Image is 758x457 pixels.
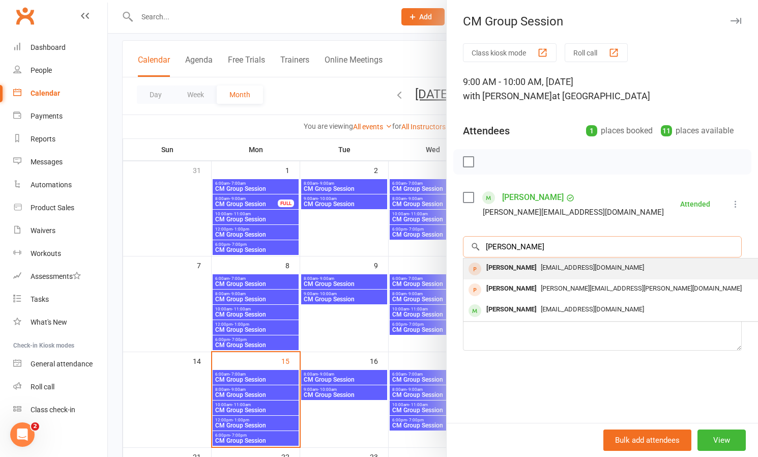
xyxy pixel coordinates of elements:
[13,82,107,105] a: Calendar
[31,406,75,414] div: Class check-in
[13,376,107,398] a: Roll call
[13,36,107,59] a: Dashboard
[661,124,734,138] div: places available
[469,304,481,317] div: member
[469,283,481,296] div: prospect
[502,189,564,206] a: [PERSON_NAME]
[541,264,644,271] span: [EMAIL_ADDRESS][DOMAIN_NAME]
[31,226,55,235] div: Waivers
[31,204,74,212] div: Product Sales
[13,59,107,82] a: People
[31,135,55,143] div: Reports
[463,75,742,103] div: 9:00 AM - 10:00 AM, [DATE]
[31,272,81,280] div: Assessments
[31,158,63,166] div: Messages
[31,43,66,51] div: Dashboard
[13,265,107,288] a: Assessments
[12,3,38,28] a: Clubworx
[13,105,107,128] a: Payments
[31,383,54,391] div: Roll call
[552,91,650,101] span: at [GEOGRAPHIC_DATA]
[13,219,107,242] a: Waivers
[469,263,481,275] div: prospect
[586,124,653,138] div: places booked
[483,206,664,219] div: [PERSON_NAME][EMAIL_ADDRESS][DOMAIN_NAME]
[463,91,552,101] span: with [PERSON_NAME]
[31,295,49,303] div: Tasks
[13,398,107,421] a: Class kiosk mode
[31,318,67,326] div: What's New
[680,201,710,208] div: Attended
[586,125,597,136] div: 1
[482,261,541,275] div: [PERSON_NAME]
[31,181,72,189] div: Automations
[463,124,510,138] div: Attendees
[463,236,742,258] input: Search to add attendees
[13,288,107,311] a: Tasks
[31,66,52,74] div: People
[482,302,541,317] div: [PERSON_NAME]
[463,43,557,62] button: Class kiosk mode
[603,430,691,451] button: Bulk add attendees
[10,422,35,447] iframe: Intercom live chat
[565,43,628,62] button: Roll call
[541,284,742,292] span: [PERSON_NAME][EMAIL_ADDRESS][PERSON_NAME][DOMAIN_NAME]
[31,112,63,120] div: Payments
[13,196,107,219] a: Product Sales
[31,422,39,431] span: 2
[13,174,107,196] a: Automations
[13,151,107,174] a: Messages
[31,249,61,258] div: Workouts
[13,311,107,334] a: What's New
[697,430,746,451] button: View
[13,353,107,376] a: General attendance kiosk mode
[31,89,60,97] div: Calendar
[447,14,758,28] div: CM Group Session
[541,305,644,313] span: [EMAIL_ADDRESS][DOMAIN_NAME]
[661,125,672,136] div: 11
[482,281,541,296] div: [PERSON_NAME]
[13,242,107,265] a: Workouts
[31,360,93,368] div: General attendance
[13,128,107,151] a: Reports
